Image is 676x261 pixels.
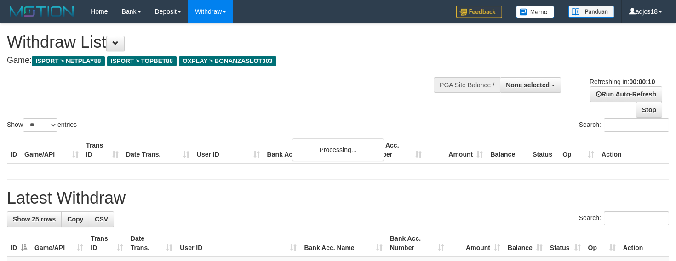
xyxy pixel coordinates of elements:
[604,118,669,132] input: Search:
[504,230,546,256] th: Balance: activate to sort column ascending
[67,216,83,223] span: Copy
[590,86,662,102] a: Run Auto-Refresh
[7,189,669,207] h1: Latest Withdraw
[598,137,669,163] th: Action
[546,230,584,256] th: Status: activate to sort column ascending
[7,118,77,132] label: Show entries
[31,230,87,256] th: Game/API: activate to sort column ascending
[636,102,662,118] a: Stop
[434,77,500,93] div: PGA Site Balance /
[516,6,555,18] img: Button%20Memo.svg
[300,230,386,256] th: Bank Acc. Name: activate to sort column ascending
[590,78,655,85] span: Refreshing in:
[568,6,614,18] img: panduan.png
[604,211,669,225] input: Search:
[87,230,126,256] th: Trans ID: activate to sort column ascending
[21,137,82,163] th: Game/API
[89,211,114,227] a: CSV
[529,137,559,163] th: Status
[264,137,365,163] th: Bank Acc. Name
[629,78,655,85] strong: 00:00:10
[127,230,176,256] th: Date Trans.: activate to sort column ascending
[448,230,504,256] th: Amount: activate to sort column ascending
[364,137,425,163] th: Bank Acc. Number
[61,211,89,227] a: Copy
[579,118,669,132] label: Search:
[7,33,441,51] h1: Withdraw List
[579,211,669,225] label: Search:
[500,77,561,93] button: None selected
[506,81,550,89] span: None selected
[7,56,441,65] h4: Game:
[82,137,122,163] th: Trans ID
[32,56,105,66] span: ISPORT > NETPLAY88
[7,211,62,227] a: Show 25 rows
[193,137,264,163] th: User ID
[7,5,77,18] img: MOTION_logo.png
[95,216,108,223] span: CSV
[619,230,669,256] th: Action
[107,56,177,66] span: ISPORT > TOPBET88
[7,230,31,256] th: ID: activate to sort column descending
[456,6,502,18] img: Feedback.jpg
[425,137,487,163] th: Amount
[584,230,619,256] th: Op: activate to sort column ascending
[122,137,193,163] th: Date Trans.
[292,138,384,161] div: Processing...
[559,137,598,163] th: Op
[176,230,300,256] th: User ID: activate to sort column ascending
[386,230,448,256] th: Bank Acc. Number: activate to sort column ascending
[7,137,21,163] th: ID
[13,216,56,223] span: Show 25 rows
[487,137,529,163] th: Balance
[179,56,276,66] span: OXPLAY > BONANZASLOT303
[23,118,57,132] select: Showentries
